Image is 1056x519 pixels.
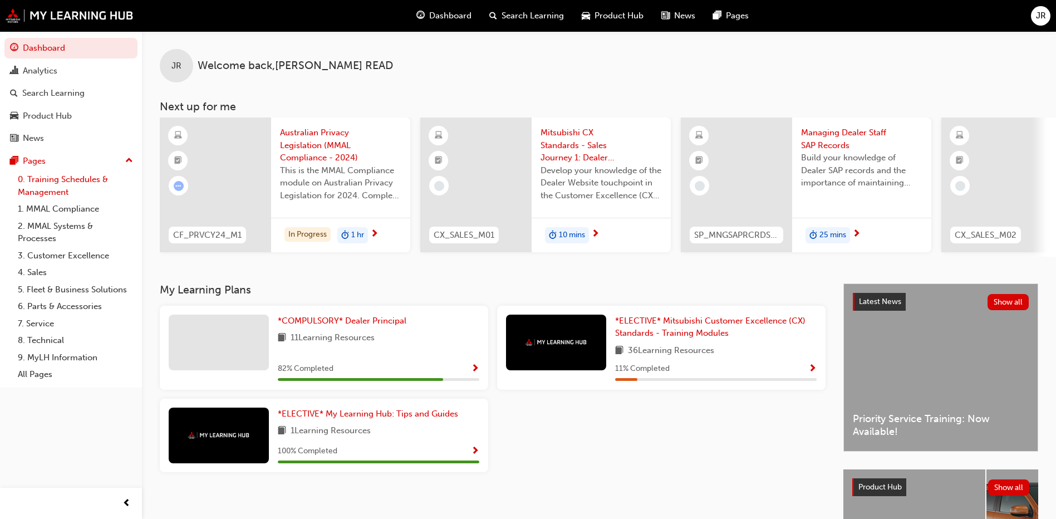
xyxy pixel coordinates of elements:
span: learningRecordVerb_NONE-icon [434,181,444,191]
span: next-icon [591,229,600,239]
span: 82 % Completed [278,363,333,375]
span: next-icon [852,229,861,239]
a: All Pages [13,366,137,383]
span: *COMPULSORY* Dealer Principal [278,316,406,326]
a: 6. Parts & Accessories [13,298,137,315]
button: Show Progress [471,444,479,458]
div: In Progress [284,227,331,242]
img: mmal [525,339,587,346]
button: Show all [988,479,1030,496]
span: next-icon [370,229,379,239]
span: Search Learning [502,9,564,22]
span: 11 Learning Resources [291,331,375,345]
span: Product Hub [858,482,902,492]
span: Build your knowledge of Dealer SAP records and the importance of maintaining your staff records i... [801,151,922,189]
a: CF_PRVCY24_M1Australian Privacy Legislation (MMAL Compliance - 2024)This is the MMAL Compliance m... [160,117,410,252]
span: learningRecordVerb_NONE-icon [955,181,965,191]
span: 1 hr [351,229,364,242]
span: booktick-icon [956,154,964,168]
span: 25 mins [819,229,846,242]
h3: My Learning Plans [160,283,826,296]
span: guage-icon [416,9,425,23]
span: pages-icon [713,9,721,23]
span: Show Progress [471,447,479,457]
div: Product Hub [23,110,72,123]
span: learningResourceType_ELEARNING-icon [956,129,964,143]
span: Pages [726,9,749,22]
span: Show Progress [808,364,817,374]
a: 3. Customer Excellence [13,247,137,265]
a: *ELECTIVE* My Learning Hub: Tips and Guides [278,408,463,420]
span: 100 % Completed [278,445,337,458]
span: Product Hub [595,9,644,22]
a: SP_MNGSAPRCRDS_M1Managing Dealer Staff SAP RecordsBuild your knowledge of Dealer SAP records and ... [681,117,931,252]
span: Managing Dealer Staff SAP Records [801,126,922,151]
button: Show Progress [808,362,817,376]
span: booktick-icon [435,154,443,168]
span: book-icon [278,424,286,438]
span: pages-icon [10,156,18,167]
span: duration-icon [549,228,557,243]
span: 10 mins [559,229,585,242]
span: news-icon [661,9,670,23]
span: CX_SALES_M01 [434,229,494,242]
a: Dashboard [4,38,137,58]
span: learningResourceType_ELEARNING-icon [695,129,703,143]
a: search-iconSearch Learning [480,4,573,27]
span: Welcome back , [PERSON_NAME] READ [198,60,393,72]
span: CX_SALES_M02 [955,229,1016,242]
span: JR [1036,9,1046,22]
span: duration-icon [809,228,817,243]
div: News [23,132,44,145]
span: Dashboard [429,9,471,22]
a: 7. Service [13,315,137,332]
span: learningResourceType_ELEARNING-icon [435,129,443,143]
span: *ELECTIVE* My Learning Hub: Tips and Guides [278,409,458,419]
span: car-icon [10,111,18,121]
a: CX_SALES_M01Mitsubishi CX Standards - Sales Journey 1: Dealer WebsiteDevelop your knowledge of th... [420,117,671,252]
span: This is the MMAL Compliance module on Australian Privacy Legislation for 2024. Complete this modu... [280,164,401,202]
a: 2. MMAL Systems & Processes [13,218,137,247]
span: 1 Learning Resources [291,424,371,438]
span: 11 % Completed [615,363,670,375]
button: Pages [4,151,137,172]
span: learningResourceType_ELEARNING-icon [174,129,182,143]
a: 5. Fleet & Business Solutions [13,281,137,298]
span: book-icon [615,344,623,358]
span: prev-icon [122,497,131,511]
a: Latest NewsShow all [853,293,1029,311]
span: SP_MNGSAPRCRDS_M1 [694,229,779,242]
button: Show all [988,294,1029,310]
span: booktick-icon [174,154,182,168]
button: JR [1031,6,1050,26]
span: News [674,9,695,22]
button: DashboardAnalyticsSearch LearningProduct HubNews [4,36,137,151]
span: car-icon [582,9,590,23]
a: guage-iconDashboard [407,4,480,27]
span: JR [171,60,181,72]
a: 1. MMAL Compliance [13,200,137,218]
span: learningRecordVerb_ATTEMPT-icon [174,181,184,191]
img: mmal [6,8,134,23]
h3: Next up for me [142,100,1056,113]
span: up-icon [125,154,133,168]
img: mmal [188,432,249,439]
a: Product HubShow all [852,478,1029,496]
span: Show Progress [471,364,479,374]
span: news-icon [10,134,18,144]
div: Analytics [23,65,57,77]
a: pages-iconPages [704,4,758,27]
span: 36 Learning Resources [628,344,714,358]
a: News [4,128,137,149]
span: search-icon [489,9,497,23]
a: Analytics [4,61,137,81]
div: Pages [23,155,46,168]
span: Develop your knowledge of the Dealer Website touchpoint in the Customer Excellence (CX) Sales jou... [541,164,662,202]
span: learningRecordVerb_NONE-icon [695,181,705,191]
span: guage-icon [10,43,18,53]
span: Mitsubishi CX Standards - Sales Journey 1: Dealer Website [541,126,662,164]
div: Search Learning [22,87,85,100]
span: *ELECTIVE* Mitsubishi Customer Excellence (CX) Standards - Training Modules [615,316,805,339]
